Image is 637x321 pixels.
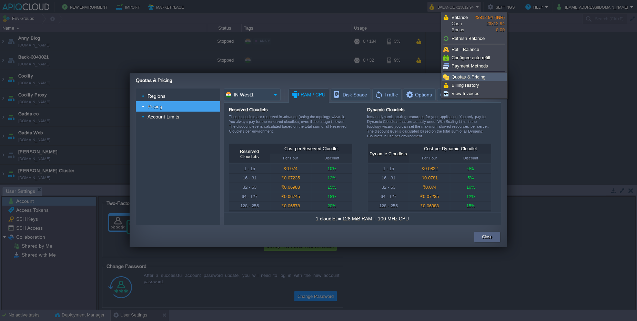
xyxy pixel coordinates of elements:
span: Refresh Balance [452,36,485,41]
span: 23812.94 (INR) [475,15,505,20]
div: 25% [311,211,352,220]
div: 128 - 255 [368,201,409,210]
div: Reserved Cloudlets [229,107,353,112]
a: Quotas & Pricing [442,73,506,81]
div: 20% [450,211,491,220]
span: Quotas & Pricing [452,74,485,80]
a: Regions [147,93,166,99]
span: Payment Methods [452,63,488,69]
div: ₹0.0822 [409,164,450,173]
div: 0% [450,164,491,173]
div: ₹0.0781 [409,174,450,183]
a: BalanceCashBonus23812.94 (INR)23812.940.00 [442,13,506,34]
a: Refresh Balance [442,35,506,42]
div: 15% [450,201,491,210]
div: 12% [311,174,352,183]
span: Refill Balance [452,47,479,52]
div: 10% [450,183,491,192]
div: 128 - 255 [229,201,270,210]
div: Reserved Cloudlets [231,149,268,159]
div: ₹0.06988 [409,201,450,210]
div: ₹0.06578 [270,201,311,210]
a: View Invoices [442,90,506,97]
span: Quotas & Pricing [136,77,172,83]
span: View Invoices [452,91,479,96]
span: Traffic [375,89,398,101]
a: Payment Methods [442,62,506,70]
span: 23812.94 0.00 [475,15,505,32]
div: ₹0.06165 [270,211,311,220]
div: 64 - 127 [368,192,409,201]
div: Dynamic Cloudlets [367,107,492,112]
div: ₹0.07235 [270,174,311,183]
div: 32 - 63 [368,183,409,192]
div: 16 - 31 [368,174,409,183]
button: Close [482,234,493,240]
div: Cost per Dynamic Cloudlet [410,144,492,154]
div: 5% [450,174,491,183]
div: ₹0.074 [409,183,450,192]
a: Billing History [442,82,506,89]
div: 15% [311,183,352,192]
span: Billing History [452,83,479,88]
span: Cash Bonus [452,14,475,33]
div: Per Hour [409,154,450,163]
span: Balance [452,15,468,20]
div: Dynamic Cloudlets [370,151,407,156]
div: 1 - 15 [229,164,270,173]
div: 16 - 31 [229,174,270,183]
div: 10% [311,164,352,173]
span: Options [405,89,432,101]
div: 12% [450,192,491,201]
div: 32 - 63 [229,183,270,192]
div: ₹0.074 [270,164,311,173]
span: Disk Space [333,89,367,101]
span: RAM / CPU [291,89,325,101]
div: ₹0.06988 [270,183,311,192]
div: Discount [450,154,491,163]
div: 20% [311,201,352,210]
a: Pricing [147,103,163,110]
div: ₹0.06745 [270,192,311,201]
div: ₹0.07235 [409,192,450,201]
a: Refill Balance [442,46,506,53]
div: 18% [311,192,352,201]
div: Per Hour [270,154,311,163]
div: 256 - ∞ [368,211,409,220]
div: Instant dynamic scaling resources for your application. You only pay for Dynamic Cloudlets that a... [367,114,492,144]
a: Configure auto-refill [442,54,506,62]
div: Cost per Reserved Cloudlet [271,144,353,154]
div: ₹0.06578 [409,211,450,220]
span: Configure auto-refill [452,55,490,60]
div: 256 - ∞ [229,211,270,220]
a: Account Limits [147,114,180,120]
div: Discount [311,154,352,163]
div: 64 - 127 [229,192,270,201]
div: 1 cloudlet = 128 MiB RAM + 100 MHz CPU [316,215,408,222]
div: These cloudlets are reserved in advance (using the topology wizard). You always pay for the reser... [229,114,353,139]
div: 1 - 15 [368,164,409,173]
